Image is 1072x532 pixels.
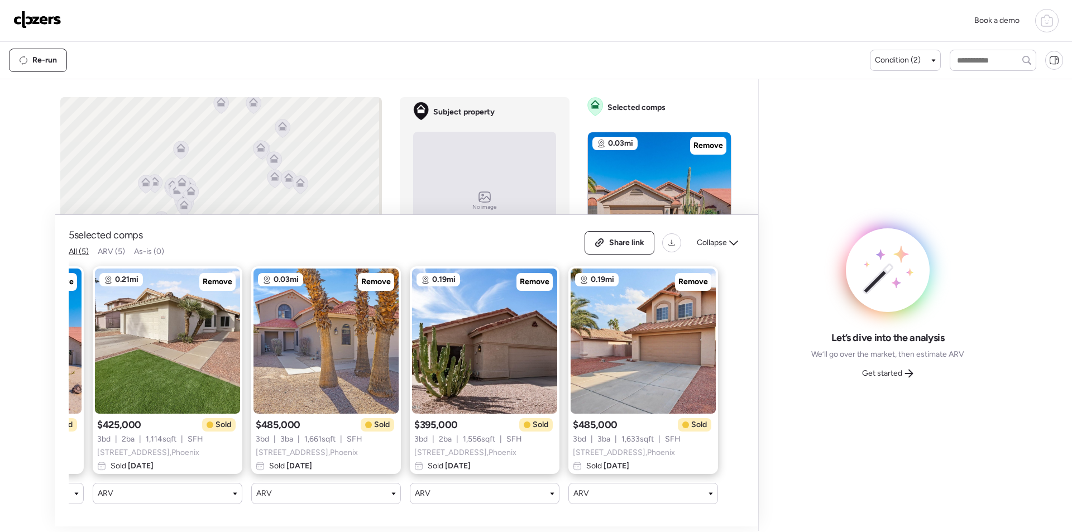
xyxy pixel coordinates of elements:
span: ARV [415,488,430,499]
span: Sold [374,419,390,430]
span: | [432,434,434,445]
span: Condition (2) [875,55,921,66]
span: | [456,434,458,445]
span: Book a demo [974,16,1020,25]
span: | [115,434,117,445]
span: ARV [256,488,272,499]
span: ARV [98,488,113,499]
span: Share link [609,237,644,248]
span: Re-run [32,55,57,66]
span: Sold [533,419,548,430]
span: | [298,434,300,445]
span: Sold [428,461,471,472]
span: Sold [111,461,154,472]
span: All (5) [69,247,89,256]
span: 0.03mi [608,138,633,149]
span: 0.03mi [274,274,299,285]
span: 5 selected comps [69,228,143,242]
span: SFH [506,434,522,445]
span: Remove [678,276,708,287]
span: [STREET_ADDRESS] , Phoenix [256,447,358,458]
span: [DATE] [602,461,629,471]
span: 0.21mi [115,274,138,285]
span: [STREET_ADDRESS] , Phoenix [573,447,675,458]
span: [DATE] [126,461,154,471]
span: | [658,434,661,445]
span: $485,000 [256,418,300,432]
span: | [274,434,276,445]
span: Remove [203,276,232,287]
span: | [340,434,342,445]
span: $395,000 [414,418,458,432]
span: Remove [361,276,391,287]
span: 2 ba [122,434,135,445]
span: Sold [586,461,629,472]
span: Remove [520,276,549,287]
span: Subject property [433,107,495,118]
span: [STREET_ADDRESS] , Phoenix [97,447,199,458]
span: 2 ba [439,434,452,445]
span: 1,661 sqft [304,434,336,445]
span: Sold [269,461,312,472]
span: 1,633 sqft [621,434,654,445]
span: | [500,434,502,445]
span: ARV (5) [98,247,125,256]
span: $485,000 [573,418,618,432]
span: 3 ba [280,434,293,445]
span: 1,114 sqft [146,434,176,445]
span: As-is (0) [134,247,164,256]
span: 1,556 sqft [463,434,495,445]
span: 3 ba [597,434,610,445]
span: | [615,434,617,445]
span: | [139,434,141,445]
span: [DATE] [285,461,312,471]
span: [STREET_ADDRESS] , Phoenix [414,447,516,458]
span: Selected comps [607,102,666,113]
span: Collapse [697,237,727,248]
span: SFH [347,434,362,445]
span: $425,000 [97,418,141,432]
span: 0.19mi [591,274,614,285]
span: SFH [188,434,203,445]
span: ARV [573,488,589,499]
span: Get started [862,368,902,379]
span: Let’s dive into the analysis [831,331,945,344]
span: No image [472,203,497,212]
span: Sold [691,419,707,430]
span: 3 bd [256,434,269,445]
span: [DATE] [443,461,471,471]
span: Sold [216,419,231,430]
span: 3 bd [573,434,586,445]
img: Logo [13,11,61,28]
span: SFH [665,434,681,445]
span: | [181,434,183,445]
span: 0.19mi [432,274,456,285]
span: We’ll go over the market, then estimate ARV [811,349,964,360]
span: Remove [693,140,723,151]
span: 3 bd [414,434,428,445]
span: | [591,434,593,445]
span: 3 bd [97,434,111,445]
